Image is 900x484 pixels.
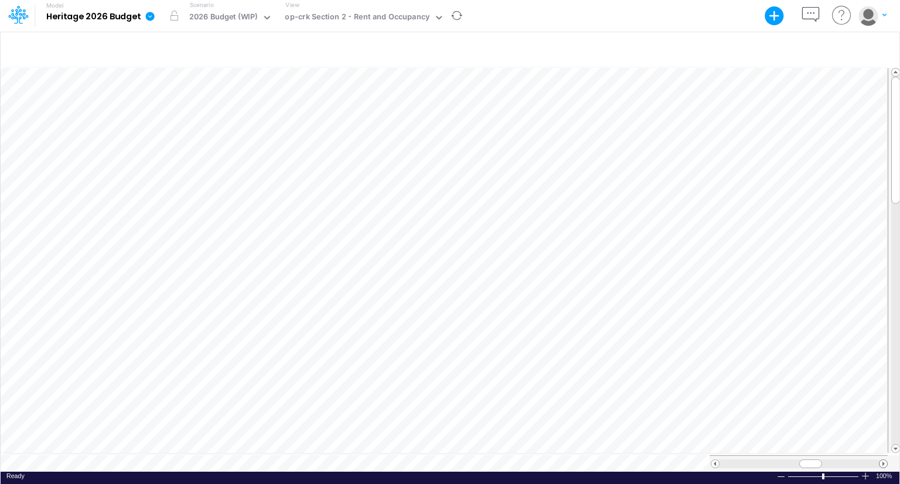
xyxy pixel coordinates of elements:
[46,2,64,9] label: Model
[6,472,25,479] span: Ready
[190,1,214,9] label: Scenario
[285,11,429,25] div: op-crk Section 2 - Rent and Occupancy
[861,472,870,480] div: Zoom In
[46,12,141,22] b: Heritage 2026 Budget
[822,473,824,479] div: Zoom
[876,472,894,480] span: 100%
[189,11,258,25] div: 2026 Budget (WIP)
[776,472,786,481] div: Zoom Out
[6,472,25,480] div: In Ready mode
[787,472,861,480] div: Zoom
[876,472,894,480] div: Zoom level
[285,1,299,9] label: View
